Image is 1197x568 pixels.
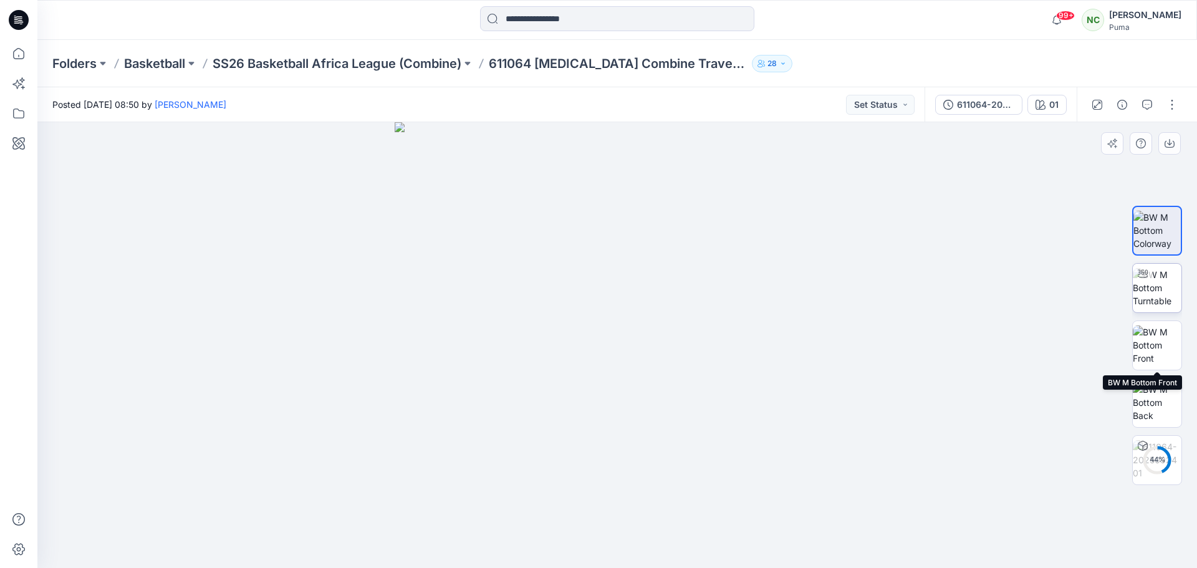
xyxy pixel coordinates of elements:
div: Puma [1109,22,1181,32]
a: [PERSON_NAME] [155,99,226,110]
img: BW M Bottom Colorway [1133,211,1181,250]
span: Posted [DATE] 08:50 by [52,98,226,111]
div: 611064-20250924 [957,98,1014,112]
div: 01 [1049,98,1059,112]
a: Folders [52,55,97,72]
a: Basketball [124,55,185,72]
img: eyJhbGciOiJIUzI1NiIsImtpZCI6IjAiLCJzbHQiOiJzZXMiLCJ0eXAiOiJKV1QifQ.eyJkYXRhIjp7InR5cGUiOiJzdG9yYW... [395,122,840,568]
p: 611064 [MEDICAL_DATA] Combine Travel Jacket [489,55,747,72]
button: 01 [1027,95,1067,115]
div: NC [1082,9,1104,31]
img: BW M Bottom Back [1133,383,1181,422]
button: 611064-20250924 [935,95,1022,115]
a: SS26 Basketball Africa League (Combine) [213,55,461,72]
div: 44 % [1142,455,1172,465]
div: [PERSON_NAME] [1109,7,1181,22]
img: BW M Bottom Front [1133,325,1181,365]
button: 28 [752,55,792,72]
img: BW M Bottom Turntable [1133,268,1181,307]
button: Details [1112,95,1132,115]
span: 99+ [1056,11,1075,21]
p: 28 [767,57,777,70]
img: 611064-20250924 01 [1133,440,1181,479]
